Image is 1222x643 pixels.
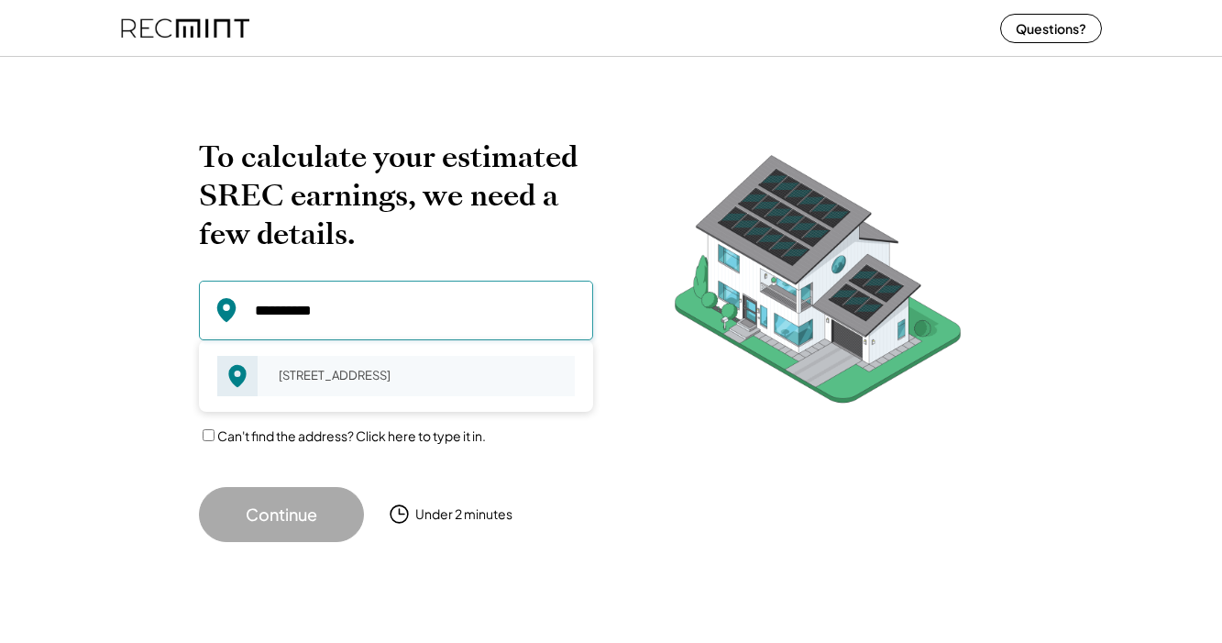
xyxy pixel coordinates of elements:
img: recmint-logotype%403x%20%281%29.jpeg [121,4,249,52]
button: Questions? [1000,14,1102,43]
h2: To calculate your estimated SREC earnings, we need a few details. [199,138,593,253]
button: Continue [199,487,364,542]
div: [STREET_ADDRESS] [267,362,575,388]
div: Under 2 minutes [415,505,512,524]
img: RecMintArtboard%207.png [639,138,996,432]
label: Can't find the address? Click here to type it in. [217,427,486,444]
